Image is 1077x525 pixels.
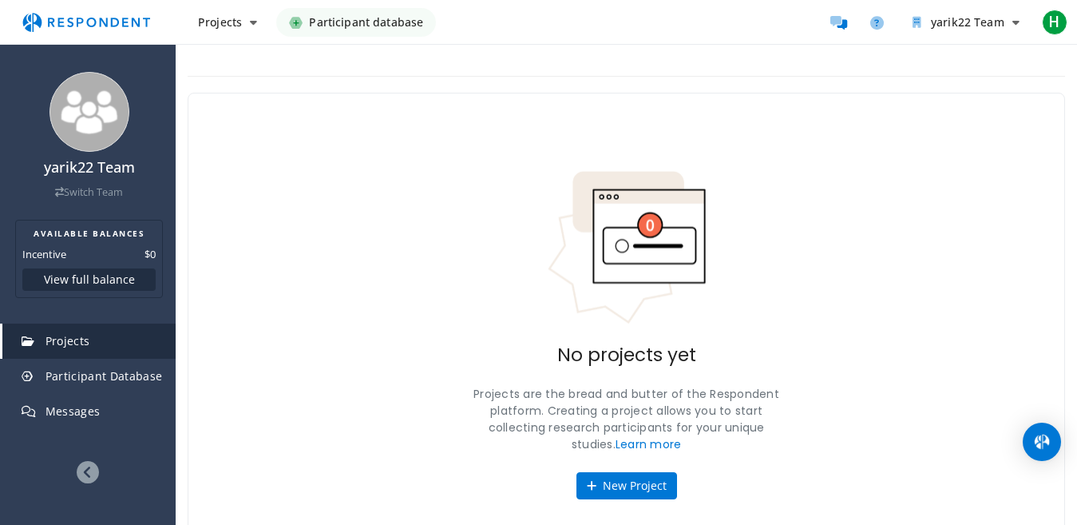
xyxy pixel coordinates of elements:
[185,8,270,37] button: Projects
[309,8,423,37] span: Participant database
[15,220,163,298] section: Balance summary
[198,14,242,30] span: Projects
[861,6,893,38] a: Help and support
[616,436,682,452] a: Learn more
[46,368,163,384] span: Participant Database
[547,170,707,325] img: No projects indicator
[900,8,1032,37] button: yarik22 Team
[557,344,696,367] h2: No projects yet
[823,6,855,38] a: Message participants
[13,7,160,38] img: respondent-logo.png
[46,333,90,348] span: Projects
[22,246,66,262] dt: Incentive
[55,185,123,199] a: Switch Team
[49,72,129,152] img: team_avatar_256.png
[1042,10,1067,35] span: H
[276,8,436,37] a: Participant database
[145,246,156,262] dd: $0
[576,472,677,499] button: New Project
[22,268,156,291] button: View full balance
[467,386,786,453] p: Projects are the bread and butter of the Respondent platform. Creating a project allows you to st...
[10,160,168,176] h4: yarik22 Team
[931,14,1004,30] span: yarik22 Team
[1023,423,1061,461] div: Open Intercom Messenger
[46,404,101,419] span: Messages
[1039,8,1071,37] button: H
[22,227,156,240] h2: AVAILABLE BALANCES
